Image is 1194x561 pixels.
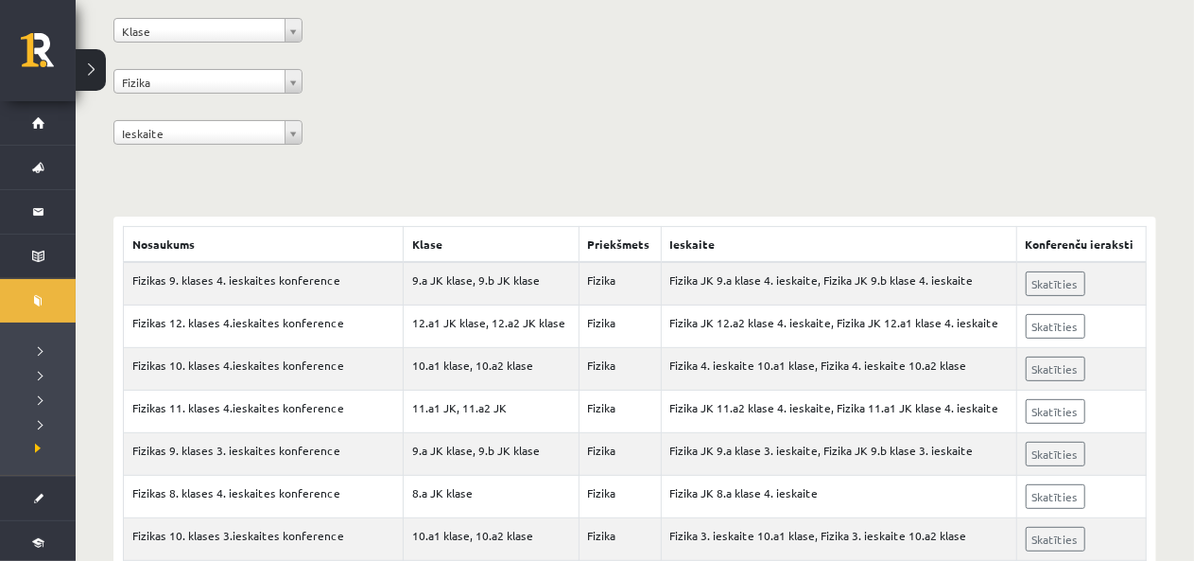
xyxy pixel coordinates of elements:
a: Skatīties [1026,442,1085,466]
a: Ieskaite [113,120,303,145]
td: Fizika JK 12.a2 klase 4. ieskaite, Fizika JK 12.a1 klase 4. ieskaite [661,306,1016,348]
td: Fizika [579,262,661,306]
td: Fizika JK 8.a klase 4. ieskaite [661,476,1016,518]
td: Fizikas 8. klases 4. ieskaites konference [124,476,404,518]
td: Fizika 4. ieskaite 10.a1 klase, Fizika 4. ieskaite 10.a2 klase [661,348,1016,391]
td: Fizikas 11. klases 4.ieskaites konference [124,391,404,433]
td: Fizikas 9. klases 3. ieskaites konference [124,433,404,476]
span: Klase [122,19,277,44]
td: Fizikas 12. klases 4.ieskaites konference [124,306,404,348]
th: Nosaukums [124,227,404,263]
th: Klase [404,227,579,263]
span: Ieskaite [122,121,277,146]
a: Skatīties [1026,484,1085,509]
td: 8.a JK klase [404,476,579,518]
td: Fizika [579,306,661,348]
a: Fizika [113,69,303,94]
td: Fizika JK 11.a2 klase 4. ieskaite, Fizika 11.a1 JK klase 4. ieskaite [661,391,1016,433]
td: Fizika [579,433,661,476]
td: 12.a1 JK klase, 12.a2 JK klase [404,306,579,348]
td: 9.a JK klase, 9.b JK klase [404,262,579,306]
td: Fizika [579,391,661,433]
a: Skatīties [1026,314,1085,339]
th: Konferenču ieraksti [1016,227,1146,263]
td: 10.a1 klase, 10.a2 klase [404,348,579,391]
td: 10.a1 klase, 10.a2 klase [404,518,579,561]
td: Fizika [579,518,661,561]
td: Fizika JK 9.a klase 4. ieskaite, Fizika JK 9.b klase 4. ieskaite [661,262,1016,306]
td: Fizika JK 9.a klase 3. ieskaite, Fizika JK 9.b klase 3. ieskaite [661,433,1016,476]
td: Fizikas 10. klases 3.ieskaites konference [124,518,404,561]
a: Klase [113,18,303,43]
td: Fizika [579,476,661,518]
td: 9.a JK klase, 9.b JK klase [404,433,579,476]
span: Fizika [122,70,277,95]
a: Skatīties [1026,527,1085,552]
td: Fizika 3. ieskaite 10.a1 klase, Fizika 3. ieskaite 10.a2 klase [661,518,1016,561]
a: Rīgas 1. Tālmācības vidusskola [21,33,76,80]
td: Fizikas 9. klases 4. ieskaites konference [124,262,404,306]
th: Priekšmets [579,227,661,263]
a: Skatīties [1026,357,1085,381]
a: Skatīties [1026,399,1085,424]
td: 11.a1 JK, 11.a2 JK [404,391,579,433]
td: Fizika [579,348,661,391]
a: Skatīties [1026,272,1085,296]
th: Ieskaite [661,227,1016,263]
td: Fizikas 10. klases 4.ieskaites konference [124,348,404,391]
